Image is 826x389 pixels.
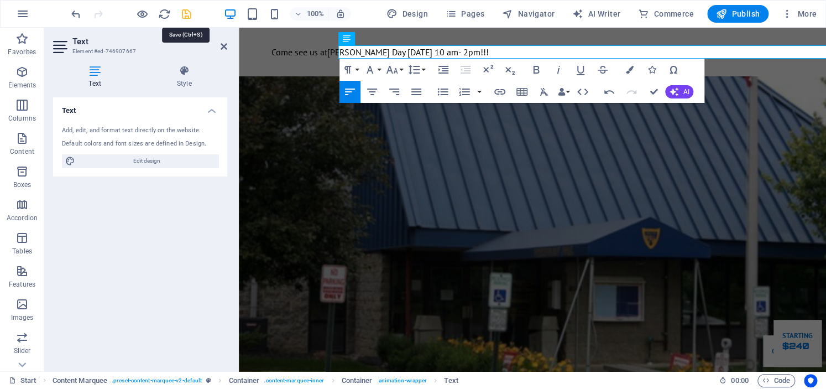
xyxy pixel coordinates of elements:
button: Ordered List [475,81,484,103]
span: . preset-content-marquee-v2-default [112,374,202,387]
i: This element is a customizable preset [206,377,211,383]
h4: Text [53,65,141,89]
button: undo [69,7,82,20]
i: On resize automatically adjust zoom level to fit chosen device. [335,9,345,19]
button: reload [158,7,171,20]
h2: Text [72,37,227,46]
button: Redo (Ctrl+Shift+Z) [621,81,642,103]
h6: 100% [306,7,324,20]
span: Edit design [79,154,215,168]
button: AI Writer [568,5,625,23]
button: Font Family [362,59,383,81]
i: Undo: Change text (Ctrl+Z) [70,8,82,20]
button: Insert Table [511,81,532,103]
span: 00 00 [731,374,748,387]
button: Align Center [362,81,383,103]
span: Navigator [502,8,555,19]
div: Default colors and font sizes are defined in Design. [62,139,218,149]
span: AI [683,89,689,95]
h4: Text [53,97,227,117]
button: Align Justify [406,81,427,103]
button: save [180,7,193,20]
button: Edit design [62,154,218,168]
button: Design [382,5,432,23]
span: . content-marquee-inner [264,374,324,387]
span: Click to select. Double-click to edit [444,374,458,387]
a: Click to cancel selection. Double-click to open Pages [9,374,36,387]
span: Click to select. Double-click to edit [342,374,373,387]
nav: breadcrumb [53,374,458,387]
p: Columns [8,114,36,123]
h4: Style [141,65,227,89]
span: Click to select. Double-click to edit [228,374,259,387]
button: Usercentrics [804,374,817,387]
button: Click here to leave preview mode and continue editing [135,7,149,20]
h6: Session time [719,374,749,387]
button: Commerce [634,5,698,23]
p: Images [11,313,34,322]
span: Design [386,8,428,19]
button: Icons [641,59,662,81]
button: Confirm (Ctrl+⏎) [643,81,664,103]
p: Slider [14,346,31,355]
button: Underline (Ctrl+U) [570,59,591,81]
button: Paragraph Format [339,59,360,81]
button: Decrease Indent [455,59,476,81]
p: Elements [8,81,36,90]
button: Bold (Ctrl+B) [526,59,547,81]
button: Clear Formatting [534,81,555,103]
button: Italic (Ctrl+I) [548,59,569,81]
button: Font Size [384,59,405,81]
div: Add, edit, and format text directly on the website. [62,126,218,136]
button: Undo (Ctrl+Z) [599,81,620,103]
button: Colors [619,59,640,81]
button: Strikethrough [592,59,613,81]
button: 100% [290,7,329,20]
button: Increase Indent [433,59,454,81]
button: Ordered List [454,81,475,103]
button: Align Left [339,81,360,103]
button: Subscript [499,59,520,81]
span: Code [762,374,790,387]
span: Publish [716,8,760,19]
button: Align Right [384,81,405,103]
p: Content [10,147,34,156]
button: Superscript [477,59,498,81]
span: AI Writer [572,8,620,19]
button: More [777,5,821,23]
button: Publish [707,5,769,23]
button: Navigator [498,5,559,23]
button: HTML [572,81,593,103]
span: More [782,8,817,19]
button: Special Characters [663,59,684,81]
span: : [739,376,740,385]
button: AI [665,85,693,98]
i: Reload page [158,8,171,20]
button: Insert Link [489,81,510,103]
span: Pages [446,8,484,19]
p: Boxes [13,180,32,189]
p: Tables [12,247,32,256]
span: Commerce [638,8,694,19]
button: Unordered List [432,81,453,103]
span: . animation-wrapper [377,374,427,387]
p: Come see us at [PERSON_NAME] Day [DATE] 10 am- 2pm!!! [554,18,555,31]
button: Code [757,374,795,387]
button: Data Bindings [556,81,571,103]
p: Features [9,280,35,289]
h3: Element #ed-746907667 [72,46,205,56]
button: Line Height [406,59,427,81]
p: Accordion [7,214,38,222]
p: Favorites [8,48,36,56]
span: Click to select. Double-click to edit [53,374,107,387]
button: Pages [441,5,489,23]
